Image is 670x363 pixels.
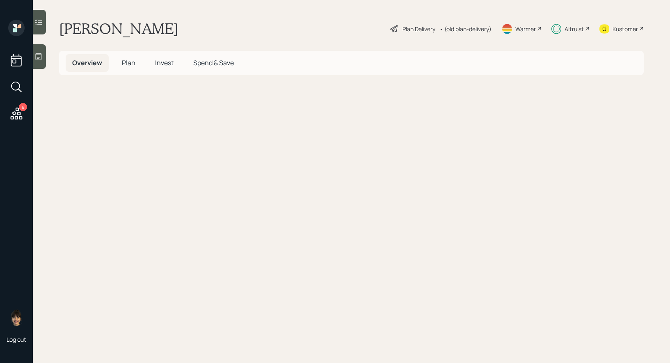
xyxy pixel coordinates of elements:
[122,58,135,67] span: Plan
[193,58,234,67] span: Spend & Save
[402,25,435,33] div: Plan Delivery
[515,25,536,33] div: Warmer
[59,20,178,38] h1: [PERSON_NAME]
[19,103,27,111] div: 6
[72,58,102,67] span: Overview
[7,336,26,343] div: Log out
[613,25,638,33] div: Kustomer
[565,25,584,33] div: Altruist
[155,58,174,67] span: Invest
[439,25,492,33] div: • (old plan-delivery)
[8,309,25,326] img: treva-nostdahl-headshot.png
